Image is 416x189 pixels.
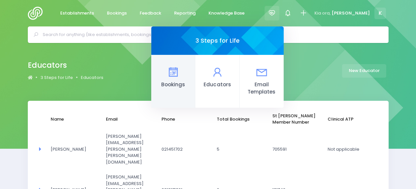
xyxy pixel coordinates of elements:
a: Knowledge Base [203,7,250,20]
a: Feedback [134,7,167,20]
span: [PERSON_NAME] [332,10,370,17]
span: 3 Steps for Life [40,74,73,81]
span: Reporting [174,10,196,17]
span: St [PERSON_NAME] Member Number [272,113,315,126]
img: Logo [28,7,47,20]
span: Clinical ATP [328,116,371,123]
h2: Educators [28,61,98,70]
a: New Educator [342,64,386,78]
span: K [374,8,386,19]
span: Educators [201,81,234,89]
a: Email Templates [240,55,284,108]
td: 705591 [268,129,323,170]
span: Total Bookings [217,116,260,123]
a: Bookings [102,7,132,20]
a: Bookings [151,55,195,108]
span: Feedback [140,10,161,17]
span: [PERSON_NAME][EMAIL_ADDRESS][PERSON_NAME][PERSON_NAME][DOMAIN_NAME] [106,133,149,166]
input: Search for anything (like establishments, bookings, or feedback) [43,30,379,40]
span: Bookings [107,10,127,17]
td: Margaret Hibbs [46,129,102,170]
td: 021451702 [157,129,212,170]
span: Knowledge Base [208,10,245,17]
span: [PERSON_NAME] [51,146,94,153]
span: Phone [161,116,204,123]
span: Email [106,116,149,123]
td: Not applicable [323,129,379,170]
a: Educators [195,55,239,108]
span: Kia ora, [314,10,331,17]
span: 705591 [272,146,315,153]
a: Educators [81,74,103,81]
span: Establishments [60,10,94,17]
span: Bookings [157,81,190,89]
a: Establishments [55,7,100,20]
span: Email Templates [245,81,278,96]
span: 021451702 [161,146,204,153]
span: 5 [217,146,260,153]
td: 5 [212,129,268,170]
span: Name [51,116,94,123]
td: margaret.hibbs@stjohn.org.nz [102,129,157,170]
h4: 3 Steps for Life [196,37,240,44]
a: Reporting [169,7,201,20]
span: Not applicable [328,146,371,153]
